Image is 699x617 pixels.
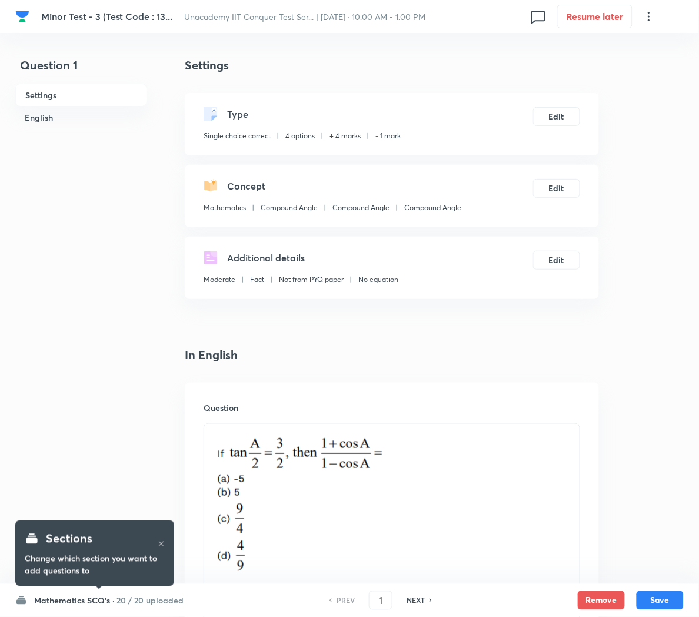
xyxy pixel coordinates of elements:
h4: Sections [46,530,92,548]
span: Minor Test - 3 (Test Code : 13... [41,10,173,22]
h6: PREV [337,595,355,606]
h6: Mathematics SCQ's · [34,595,115,607]
h4: In English [185,346,599,364]
p: Not from PYQ paper [279,274,344,285]
h6: Change which section you want to add questions to [25,552,165,577]
h6: Settings [15,84,147,107]
p: No equation [358,274,398,285]
img: 30-08-25-04:06:07-AM [213,431,384,573]
p: Compound Angle [332,203,390,213]
p: 4 options [285,131,315,141]
h5: Additional details [227,251,305,265]
p: Fact [250,274,264,285]
h6: 20 / 20 uploaded [116,595,184,607]
h5: Type [227,107,248,121]
img: questionConcept.svg [204,179,218,193]
a: Company Logo [15,9,32,24]
p: + 4 marks [329,131,361,141]
img: Company Logo [15,9,29,24]
p: Mathematics [204,203,246,213]
img: questionType.svg [204,107,218,121]
p: Compound Angle [404,203,461,213]
button: Remove [578,591,625,610]
h6: English [15,107,147,128]
h6: NEXT [407,595,425,606]
button: Save [637,591,684,610]
h4: Question 1 [15,57,147,84]
h6: Question [204,402,580,414]
p: - 1 mark [375,131,401,141]
button: Resume later [557,5,633,28]
span: Unacademy IIT Conquer Test Ser... | [DATE] · 10:00 AM - 1:00 PM [185,11,426,22]
h4: Settings [185,57,599,74]
button: Edit [533,107,580,126]
h5: Concept [227,179,265,193]
p: Compound Angle [261,203,318,213]
img: questionDetails.svg [204,251,218,265]
p: Single choice correct [204,131,271,141]
button: Edit [533,179,580,198]
p: Moderate [204,274,235,285]
button: Edit [533,251,580,270]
